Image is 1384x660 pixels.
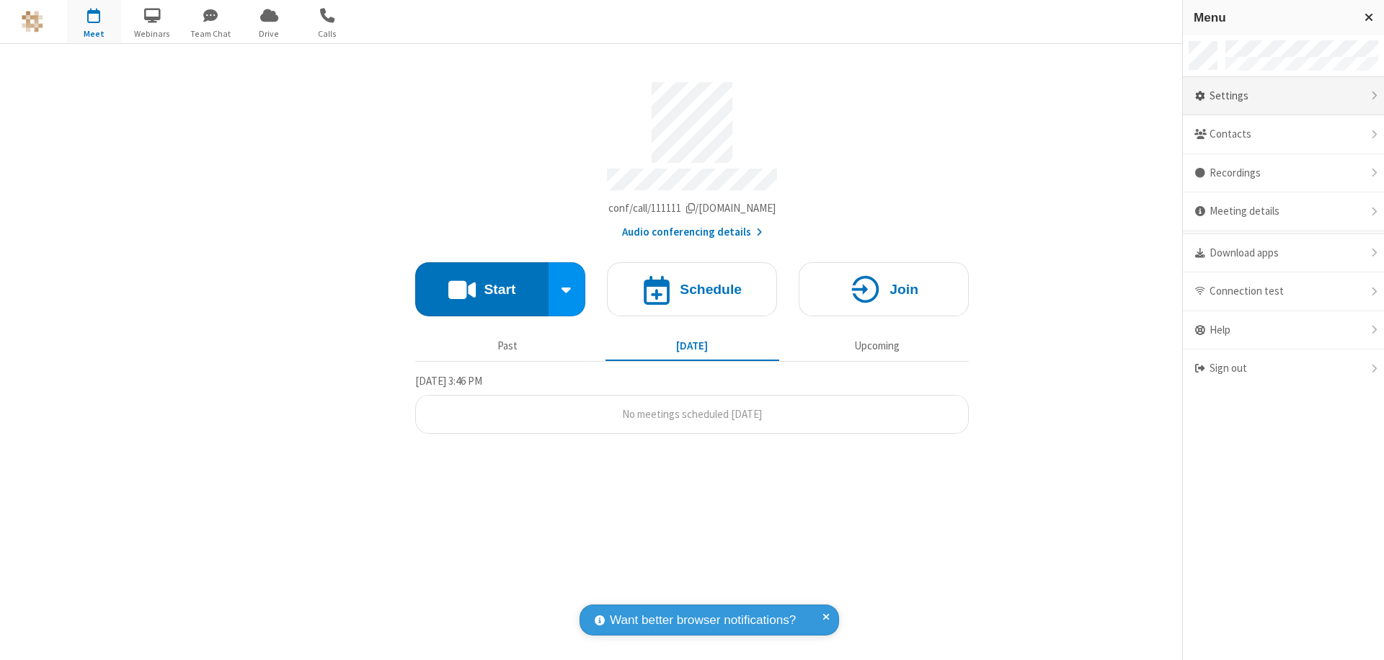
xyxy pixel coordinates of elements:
[1194,11,1352,24] h3: Menu
[415,373,969,434] section: Today's Meetings
[415,374,482,388] span: [DATE] 3:46 PM
[607,262,777,316] button: Schedule
[890,282,918,296] h4: Join
[1183,311,1384,350] div: Help
[125,27,179,40] span: Webinars
[415,262,549,316] button: Start
[608,201,776,215] span: Copy my meeting room link
[242,27,296,40] span: Drive
[184,27,238,40] span: Team Chat
[301,27,355,40] span: Calls
[605,332,779,360] button: [DATE]
[610,611,796,630] span: Want better browser notifications?
[790,332,964,360] button: Upcoming
[1183,349,1384,388] div: Sign out
[622,224,763,241] button: Audio conferencing details
[799,262,969,316] button: Join
[484,282,515,296] h4: Start
[22,11,43,32] img: QA Selenium DO NOT DELETE OR CHANGE
[1183,77,1384,116] div: Settings
[1183,234,1384,273] div: Download apps
[1183,272,1384,311] div: Connection test
[608,200,776,217] button: Copy my meeting room linkCopy my meeting room link
[421,332,595,360] button: Past
[549,262,586,316] div: Start conference options
[622,407,762,421] span: No meetings scheduled [DATE]
[1183,192,1384,231] div: Meeting details
[680,282,742,296] h4: Schedule
[415,71,969,241] section: Account details
[1183,115,1384,154] div: Contacts
[1183,154,1384,193] div: Recordings
[67,27,121,40] span: Meet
